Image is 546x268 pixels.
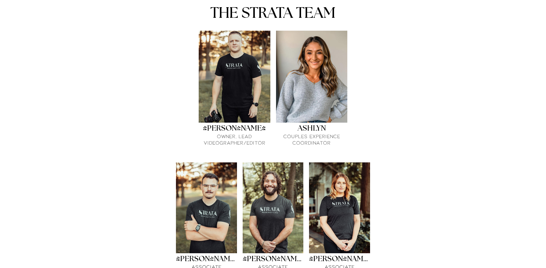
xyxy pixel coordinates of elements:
[276,124,348,133] div: ASHLYN
[176,254,237,263] div: [PERSON_NAME]
[309,254,370,263] div: [PERSON_NAME]
[199,31,347,162] div: Matrix gallery
[243,254,304,263] div: [PERSON_NAME]
[199,133,270,146] p: Owner, Lead Videographer/Editor
[276,133,348,146] p: Couples Experience Coordinator
[210,6,336,21] span: THE STRATA TEAM
[199,124,270,133] div: [PERSON_NAME]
